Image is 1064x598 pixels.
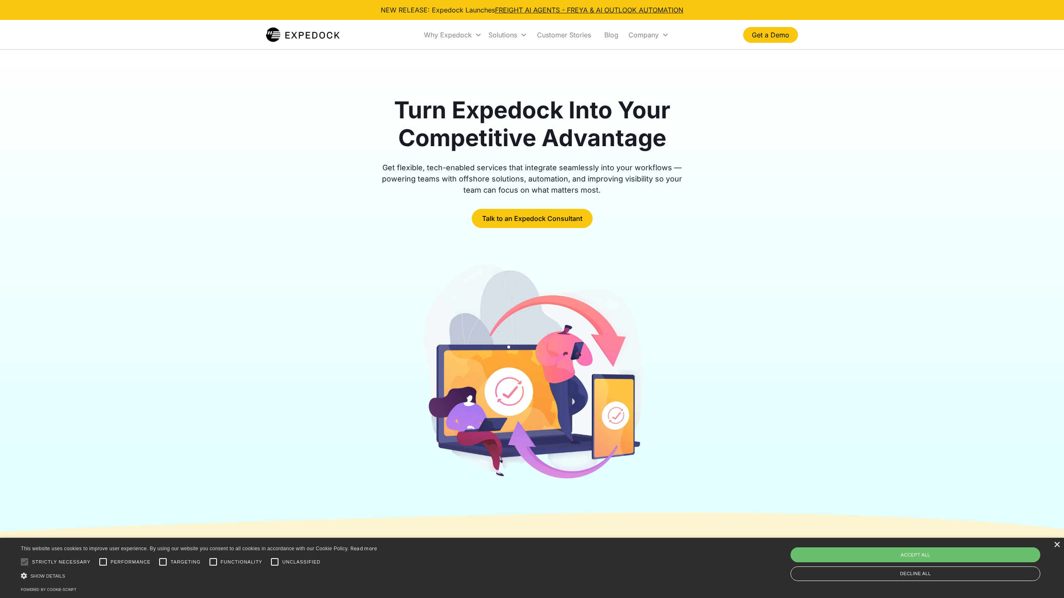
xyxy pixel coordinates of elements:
div: NEW RELEASE: Expedock Launches [381,5,683,15]
a: Read more [350,545,377,551]
a: Blog [598,21,625,49]
h1: Turn Expedock Into Your Competitive Advantage [372,96,692,152]
span: Unclassified [282,559,320,566]
a: home [266,27,340,43]
img: Expedock Logo [266,27,340,43]
span: Functionality [221,559,262,566]
span: This website uses cookies to improve user experience. By using our website you consent to all coo... [21,546,349,551]
img: arrow pointing to cellphone from laptop, and arrow from laptop to cellphone [418,261,645,486]
div: Company [628,31,659,39]
span: Targeting [170,559,200,566]
div: Close [1054,542,1060,548]
div: Accept all [791,547,1040,562]
div: Why Expedock [421,21,485,49]
div: Solutions [488,31,517,39]
a: Powered by cookie-script [21,587,76,592]
a: Get a Demo [743,27,798,43]
div: Decline all [791,566,1040,581]
div: Show details [21,571,377,580]
iframe: Chat Widget [1022,558,1064,598]
div: Solutions [485,21,530,49]
div: Company [625,21,672,49]
div: Why Expedock [424,31,472,39]
a: Talk to an Expedock Consultant [472,209,593,228]
a: Customer Stories [530,21,598,49]
span: Performance [111,559,151,566]
a: FREIGHT AI AGENTS - FREYA & AI OUTLOOK AUTOMATION [495,6,683,14]
span: Strictly necessary [32,559,91,566]
div: Get flexible, tech-enabled services that integrate seamlessly into your workflows — powering team... [372,162,692,196]
span: Show details [30,573,65,578]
